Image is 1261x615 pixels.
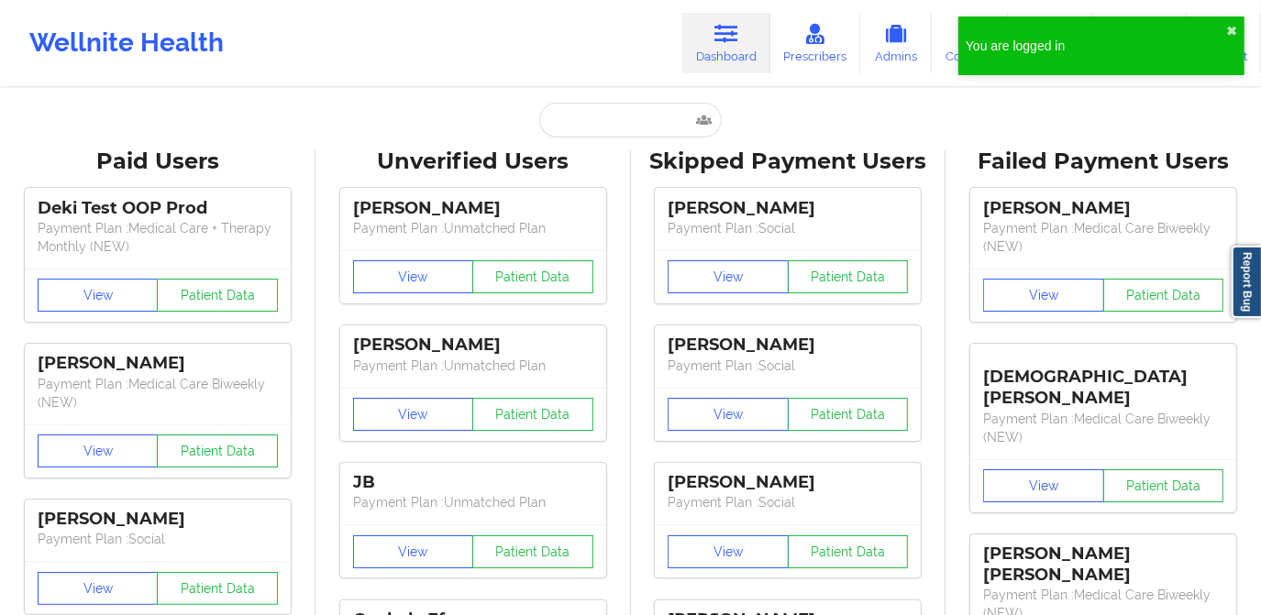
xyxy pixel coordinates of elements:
button: Patient Data [157,572,278,605]
button: View [353,398,474,431]
div: [PERSON_NAME] [668,198,908,219]
button: View [668,398,789,431]
button: View [983,279,1104,312]
button: Patient Data [788,260,909,293]
div: You are logged in [966,37,1226,55]
div: [PERSON_NAME] [38,353,278,374]
button: Patient Data [1103,469,1224,502]
a: Coaches [932,13,1008,73]
p: Payment Plan : Social [668,357,908,375]
button: View [353,535,474,568]
button: Patient Data [472,535,593,568]
p: Payment Plan : Medical Care Biweekly (NEW) [983,410,1223,446]
p: Payment Plan : Unmatched Plan [353,219,593,237]
div: [PERSON_NAME] [353,198,593,219]
p: Payment Plan : Medical Care + Therapy Monthly (NEW) [38,219,278,256]
button: Patient Data [157,434,278,467]
button: Patient Data [1103,279,1224,312]
p: Payment Plan : Social [38,530,278,548]
p: Payment Plan : Medical Care Biweekly (NEW) [983,219,1223,256]
button: View [38,434,159,467]
div: [PERSON_NAME] [38,509,278,530]
button: Patient Data [788,535,909,568]
div: [DEMOGRAPHIC_DATA][PERSON_NAME] [983,353,1223,409]
button: close [1226,24,1237,38]
div: Failed Payment Users [958,148,1248,176]
p: Payment Plan : Social [668,219,908,237]
button: View [668,535,789,568]
div: Paid Users [13,148,303,176]
a: Prescribers [770,13,861,73]
div: [PERSON_NAME] [668,335,908,356]
button: View [983,469,1104,502]
button: Patient Data [157,279,278,312]
button: View [38,572,159,605]
div: [PERSON_NAME] [668,472,908,493]
a: Admins [860,13,932,73]
p: Payment Plan : Unmatched Plan [353,493,593,511]
div: [PERSON_NAME] [353,335,593,356]
button: Patient Data [472,398,593,431]
div: [PERSON_NAME] [983,198,1223,219]
a: Report Bug [1232,246,1261,318]
button: View [353,260,474,293]
button: Patient Data [472,260,593,293]
button: View [38,279,159,312]
p: Payment Plan : Medical Care Biweekly (NEW) [38,375,278,412]
button: View [668,260,789,293]
p: Payment Plan : Unmatched Plan [353,357,593,375]
div: [PERSON_NAME] [PERSON_NAME] [983,544,1223,586]
div: Unverified Users [328,148,618,176]
button: Patient Data [788,398,909,431]
div: Skipped Payment Users [644,148,934,176]
div: JB [353,472,593,493]
div: Deki Test OOP Prod [38,198,278,219]
p: Payment Plan : Social [668,493,908,511]
a: Dashboard [682,13,770,73]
